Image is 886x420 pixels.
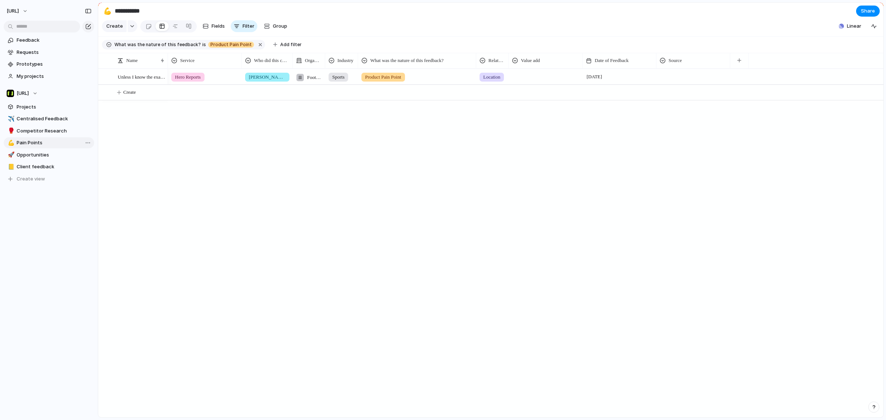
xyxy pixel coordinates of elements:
span: Product Pain Point [365,73,401,81]
span: Prototypes [17,61,92,68]
button: Add filter [269,39,306,50]
span: Name [126,57,138,64]
span: Service [180,57,195,64]
button: 📒 [7,163,14,171]
span: Organisation [305,57,322,64]
span: Fields [212,23,225,30]
button: Product Pain Point [207,41,255,49]
span: Requests [17,49,92,56]
div: 💪 [103,6,111,16]
span: Pain Points [17,139,92,147]
span: What was the nature of this feedback? [114,41,201,48]
a: My projects [4,71,94,82]
span: Hero Reports [175,73,201,81]
div: 🥊 [8,127,13,135]
div: ✈️ [8,115,13,123]
a: Prototypes [4,59,94,70]
a: Feedback [4,35,94,46]
span: [URL] [7,7,19,15]
span: Opportunities [17,151,92,159]
span: Linear [847,23,861,30]
span: [PERSON_NAME] [249,73,286,81]
span: Client feedback [17,163,92,171]
span: Competitor Research [17,127,92,135]
span: Product Pain Point [210,41,252,48]
button: 🥊 [7,127,14,135]
button: Create [102,20,127,32]
span: Filter [243,23,254,30]
span: [DATE] [585,72,604,81]
a: Requests [4,47,94,58]
span: is [202,41,206,48]
a: Projects [4,101,94,113]
span: Add filter [280,41,302,48]
a: ✈️Centralised Feedback [4,113,94,124]
span: Location [483,73,500,81]
span: Feedback [17,37,92,44]
button: Share [856,6,880,17]
button: ✈️ [7,115,14,123]
button: [URL] [3,5,32,17]
span: Football Association Wales [307,74,322,81]
button: [URL] [4,88,94,99]
div: 💪 [8,139,13,147]
a: 🥊Competitor Research [4,125,94,137]
button: Fields [200,20,228,32]
span: Source [669,57,682,64]
button: Linear [836,21,864,32]
a: 💪Pain Points [4,137,94,148]
button: 💪 [7,139,14,147]
button: 💪 [102,5,113,17]
div: 🚀 [8,151,13,159]
span: What was the nature of this feedback? [370,57,444,64]
span: Sports [332,73,344,81]
span: Create [106,23,123,30]
span: Industry [337,57,353,64]
button: is [201,41,207,49]
span: Create [123,89,136,96]
button: Group [260,20,291,32]
span: Date of Feedback [595,57,629,64]
span: Unless I know the exact location of the offender, i don't see much value in seeing a location bre... [118,72,165,81]
span: Related feedback [488,57,505,64]
span: Share [861,7,875,15]
span: Group [273,23,287,30]
span: My projects [17,73,92,80]
span: Projects [17,103,92,111]
button: Filter [231,20,257,32]
span: Create view [17,175,45,183]
span: Value add [521,57,540,64]
button: 🚀 [7,151,14,159]
span: Who did this come from? [254,57,289,64]
span: Centralised Feedback [17,115,92,123]
span: [URL] [17,90,29,97]
button: Create view [4,173,94,185]
div: 📒 [8,163,13,171]
a: 🚀Opportunities [4,149,94,161]
a: 📒Client feedback [4,161,94,172]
